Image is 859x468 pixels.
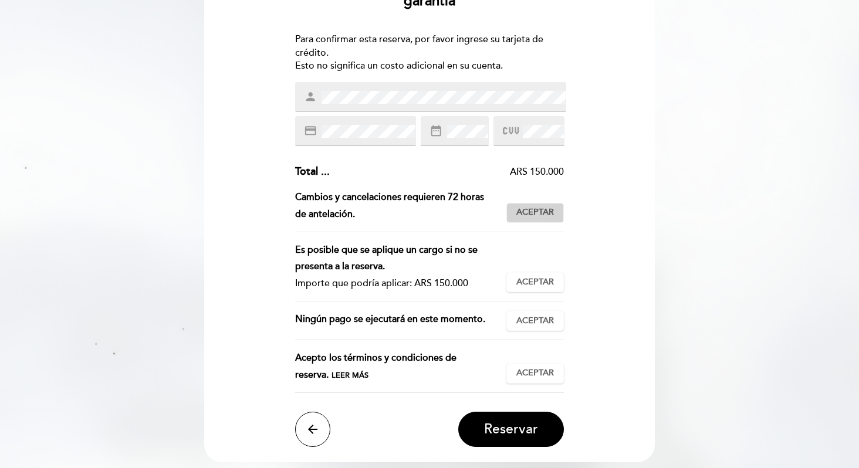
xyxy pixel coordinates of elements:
[295,412,330,447] button: arrow_back
[429,124,442,137] i: date_range
[506,364,564,384] button: Aceptar
[295,242,498,276] div: Es posible que se aplique un cargo si no se presenta a la reserva.
[516,206,554,219] span: Aceptar
[295,165,330,178] span: Total ...
[484,421,538,438] span: Reservar
[506,272,564,292] button: Aceptar
[295,189,507,223] div: Cambios y cancelaciones requieren 72 horas de antelación.
[295,275,498,292] div: Importe que podría aplicar: ARS 150.000
[295,311,507,331] div: Ningún pago se ejecutará en este momento.
[306,422,320,436] i: arrow_back
[304,90,317,103] i: person
[506,311,564,331] button: Aceptar
[516,315,554,327] span: Aceptar
[506,203,564,223] button: Aceptar
[516,276,554,289] span: Aceptar
[458,412,564,447] button: Reservar
[332,371,368,380] span: Leer más
[295,33,564,73] div: Para confirmar esta reserva, por favor ingrese su tarjeta de crédito. Esto no significa un costo ...
[330,165,564,179] div: ARS 150.000
[295,350,507,384] div: Acepto los términos y condiciones de reserva.
[516,367,554,379] span: Aceptar
[304,124,317,137] i: credit_card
